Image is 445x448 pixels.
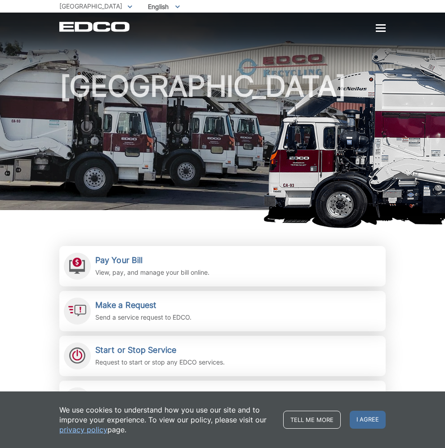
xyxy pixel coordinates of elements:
a: Pay Your Bill View, pay, and manage your bill online. [59,246,386,286]
p: Send a service request to EDCO. [95,312,191,322]
h2: Service Schedules [95,390,231,400]
a: privacy policy [59,425,107,435]
h2: Make a Request [95,300,191,310]
p: Request to start or stop any EDCO services. [95,357,225,367]
span: [GEOGRAPHIC_DATA] [59,2,122,10]
h1: [GEOGRAPHIC_DATA] [59,72,386,214]
h2: Start or Stop Service [95,345,225,355]
a: Tell me more [283,411,341,429]
span: I agree [350,411,386,429]
p: View, pay, and manage your bill online. [95,268,209,277]
a: Service Schedules Stay up-to-date on any changes in schedules. [59,381,386,421]
h2: Pay Your Bill [95,255,209,265]
a: EDCD logo. Return to the homepage. [59,22,131,32]
a: Make a Request Send a service request to EDCO. [59,291,386,331]
p: We use cookies to understand how you use our site and to improve your experience. To view our pol... [59,405,274,435]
